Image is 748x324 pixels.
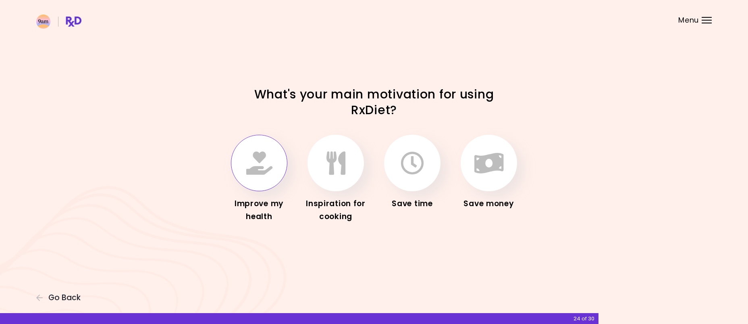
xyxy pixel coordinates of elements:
[48,293,81,302] span: Go Back
[678,17,699,24] span: Menu
[233,86,515,118] h1: What's your main motivation for using RxDiet?
[457,197,521,210] div: Save money
[303,197,368,223] div: Inspiration for cooking
[227,197,291,223] div: Improve my health
[380,197,445,210] div: Save time
[36,15,81,29] img: RxDiet
[36,293,85,302] button: Go Back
